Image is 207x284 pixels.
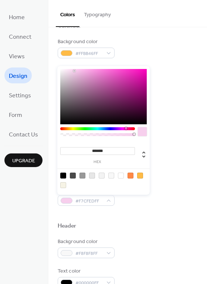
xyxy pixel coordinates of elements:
[75,50,103,58] span: #FFBB46FF
[9,31,31,43] span: Connect
[118,173,124,179] div: rgb(255, 255, 255)
[60,173,66,179] div: rgb(0, 0, 0)
[4,28,36,44] a: Connect
[4,107,27,122] a: Form
[58,38,113,46] div: Background color
[9,12,25,23] span: Home
[4,153,43,167] button: Upgrade
[9,70,27,82] span: Design
[75,197,103,205] span: #F7CFEDFF
[9,90,31,101] span: Settings
[79,173,85,179] div: rgb(153, 153, 153)
[75,250,103,257] span: #F8F8F8FF
[128,173,133,179] div: rgb(255, 137, 70)
[4,67,32,83] a: Design
[4,9,29,25] a: Home
[60,160,135,164] label: hex
[108,173,114,179] div: rgb(248, 248, 248)
[4,87,35,103] a: Settings
[58,267,113,275] div: Text color
[89,173,95,179] div: rgb(231, 231, 231)
[9,51,25,62] span: Views
[58,222,77,230] div: Header
[99,173,105,179] div: rgb(243, 243, 243)
[137,173,143,179] div: rgb(255, 187, 70)
[70,173,76,179] div: rgb(74, 74, 74)
[58,22,81,30] div: Calendar
[4,126,43,142] a: Contact Us
[60,182,66,188] div: rgb(246, 243, 229)
[4,48,29,64] a: Views
[9,110,22,121] span: Form
[12,157,35,165] span: Upgrade
[58,238,113,246] div: Background color
[9,129,38,141] span: Contact Us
